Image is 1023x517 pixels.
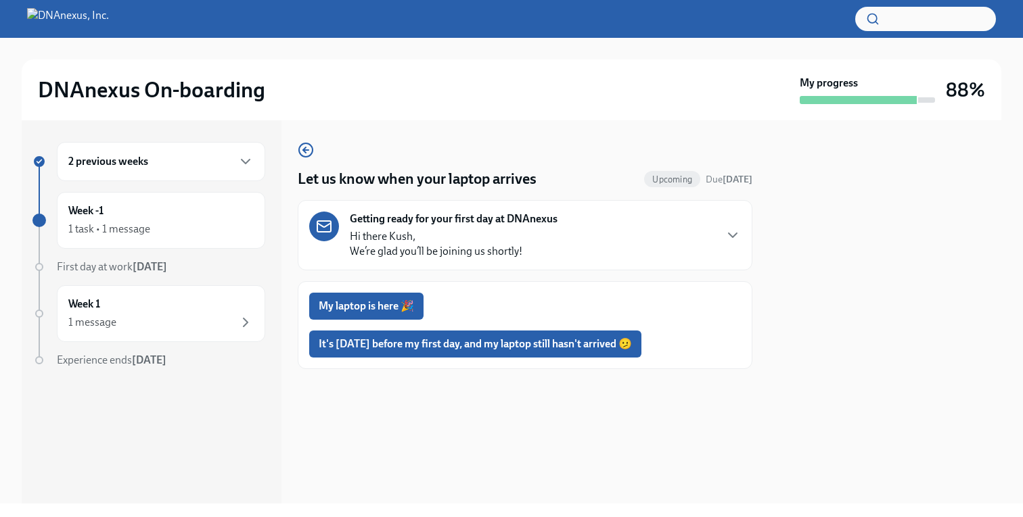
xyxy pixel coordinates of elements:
[68,297,100,312] h6: Week 1
[57,260,167,273] span: First day at work
[350,212,558,226] strong: Getting ready for your first day at DNAnexus
[706,173,752,186] span: September 7th, 2025 10:00
[57,353,166,366] span: Experience ends
[298,169,537,189] h4: Let us know when your laptop arrives
[32,260,265,274] a: First day at work[DATE]
[309,330,641,358] button: It's [DATE] before my first day, and my laptop still hasn't arrived 🫤
[800,76,858,91] strong: My progress
[319,337,632,351] span: It's [DATE] before my first day, and my laptop still hasn't arrived 🫤
[350,229,522,259] p: Hi there Kush, We’re glad you’ll be joining us shortly!
[946,78,985,102] h3: 88%
[644,174,700,184] span: Upcoming
[723,174,752,185] strong: [DATE]
[68,222,150,237] div: 1 task • 1 message
[132,353,166,366] strong: [DATE]
[68,154,148,169] h6: 2 previous weeks
[309,293,424,320] button: My laptop is here 🎉
[68,203,104,218] h6: Week -1
[27,8,109,30] img: DNAnexus, Inc.
[32,192,265,249] a: Week -11 task • 1 message
[68,315,116,330] div: 1 message
[133,260,167,273] strong: [DATE]
[38,76,265,103] h2: DNAnexus On-boarding
[57,142,265,181] div: 2 previous weeks
[706,174,752,185] span: Due
[319,299,414,313] span: My laptop is here 🎉
[32,285,265,342] a: Week 11 message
